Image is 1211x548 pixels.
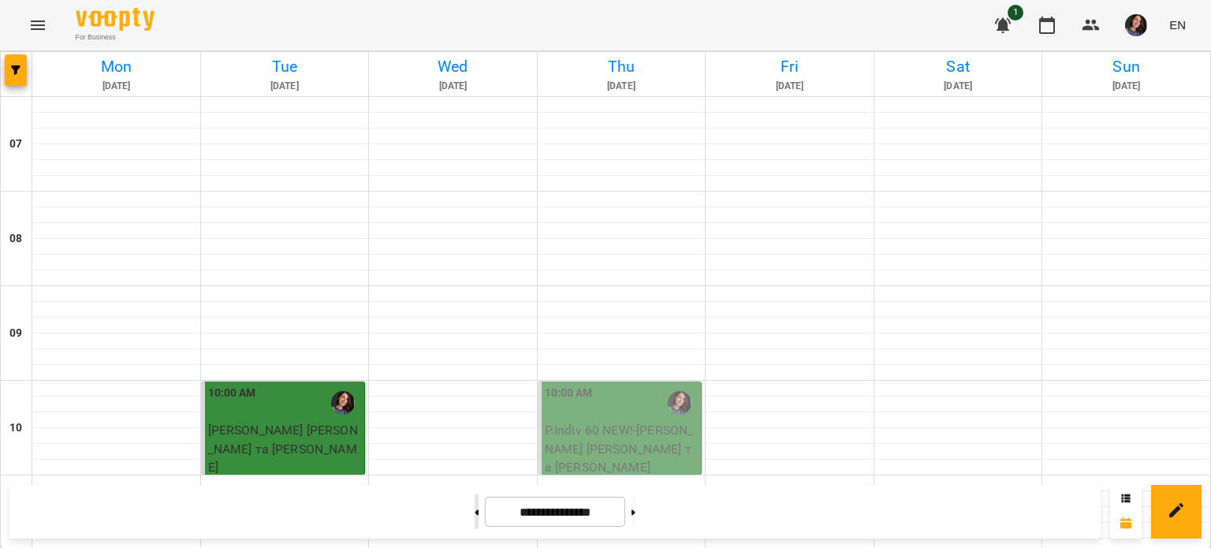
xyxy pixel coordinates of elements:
span: EN [1169,17,1186,33]
h6: [DATE] [35,79,198,94]
span: 1 [1008,5,1023,21]
h6: [DATE] [1045,79,1208,94]
h6: Wed [371,54,535,79]
h6: [DATE] [877,79,1040,94]
h6: Fri [708,54,871,79]
h6: [DATE] [540,79,703,94]
p: P.Indiv 60 NEW! - [PERSON_NAME] [PERSON_NAME] та [PERSON_NAME] [545,421,699,477]
img: Романчишена Дар'я [331,391,355,415]
h6: [DATE] [371,79,535,94]
h6: [DATE] [203,79,367,94]
span: For Business [76,32,155,43]
h6: Thu [540,54,703,79]
h6: 07 [9,136,22,153]
button: Menu [19,6,57,44]
h6: [DATE] [708,79,871,94]
span: [PERSON_NAME] [PERSON_NAME] та [PERSON_NAME] [208,423,358,475]
img: b750c600c4766cf471c6cba04cbd5fad.jpg [1125,14,1147,36]
h6: 08 [9,230,22,248]
img: Voopty Logo [76,8,155,31]
h6: 09 [9,325,22,342]
h6: Sat [877,54,1040,79]
h6: Tue [203,54,367,79]
h6: 10 [9,419,22,437]
label: 10:00 AM [545,385,593,402]
h6: Sun [1045,54,1208,79]
button: EN [1163,10,1192,39]
img: Романчишена Дар'я [668,391,691,415]
h6: Mon [35,54,198,79]
label: 10:00 AM [208,385,256,402]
